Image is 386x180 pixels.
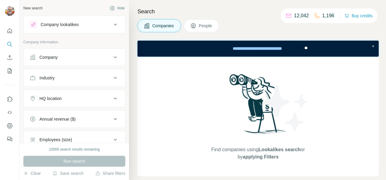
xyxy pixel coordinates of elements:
[5,6,15,16] img: Avatar
[39,75,55,81] div: Industry
[24,71,125,85] button: Industry
[49,147,100,152] div: 10000 search results remaining
[5,134,15,145] button: Feedback
[5,25,15,36] button: Quick start
[5,94,15,105] button: Use Surfe on LinkedIn
[39,137,72,143] div: Employees (size)
[95,170,125,176] button: Share filters
[5,107,15,118] button: Use Surfe API
[24,112,125,126] button: Annual revenue ($)
[24,132,125,147] button: Employees (size)
[209,146,306,161] span: Find companies using or by
[259,147,301,152] span: Lookalikes search
[41,22,79,28] div: Company lookalikes
[23,170,41,176] button: Clear
[227,72,290,140] img: Surfe Illustration - Woman searching with binoculars
[5,39,15,50] button: Search
[243,154,279,159] span: applying Filters
[199,23,213,29] span: People
[344,12,373,20] button: Buy credits
[23,5,42,11] div: New search
[5,52,15,63] button: Enrich CSV
[5,65,15,76] button: My lists
[39,116,76,122] div: Annual revenue ($)
[39,95,62,102] div: HQ location
[39,54,58,60] div: Company
[24,50,125,65] button: Company
[24,17,125,32] button: Company lookalikes
[137,41,379,57] iframe: Banner
[258,81,313,135] img: Surfe Illustration - Stars
[24,91,125,106] button: HQ location
[5,120,15,131] button: Dashboard
[137,7,379,16] h4: Search
[152,23,174,29] span: Companies
[106,4,129,13] button: Hide
[23,39,125,45] p: Company information
[52,170,83,176] button: Save search
[294,12,309,19] p: 12,042
[322,12,334,19] p: 1,196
